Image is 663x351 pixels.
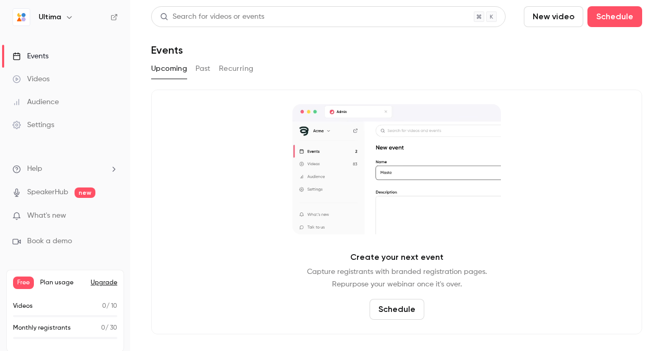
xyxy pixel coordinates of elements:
span: Plan usage [40,279,84,287]
li: help-dropdown-opener [13,164,118,174]
button: Schedule [370,299,424,320]
button: Upcoming [151,60,187,77]
span: Book a demo [27,236,72,247]
button: Past [195,60,211,77]
p: Capture registrants with branded registration pages. Repurpose your webinar once it's over. [307,266,487,291]
img: Ultima [13,9,30,26]
p: / 10 [102,302,117,311]
p: / 30 [101,323,117,333]
iframe: Noticeable Trigger [105,211,118,221]
span: 0 [101,325,105,331]
span: new [75,187,95,198]
h1: Events [151,44,183,56]
div: Settings [13,120,54,130]
h6: Ultima [39,12,61,22]
span: 0 [102,303,106,309]
button: Recurring [219,60,254,77]
div: Audience [13,97,59,107]
div: Videos [13,74,50,84]
button: Schedule [587,6,642,27]
a: SpeakerHub [27,187,68,198]
p: Monthly registrants [13,323,71,333]
button: Upgrade [91,279,117,287]
span: What's new [27,210,66,221]
p: Videos [13,302,33,311]
div: Search for videos or events [160,11,264,22]
button: New video [524,6,583,27]
span: Free [13,277,34,289]
div: Events [13,51,48,61]
p: Create your next event [350,251,444,264]
span: Help [27,164,42,174]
